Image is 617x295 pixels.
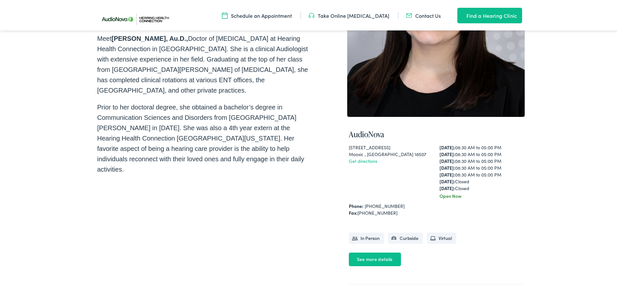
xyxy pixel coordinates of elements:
[349,156,377,163] a: Get directions
[222,11,292,18] a: Schedule an Appointment
[349,150,432,156] div: Moosic , [GEOGRAPHIC_DATA] 18507
[440,191,523,198] div: Open Now
[427,231,456,243] li: Virtual
[440,143,523,190] div: 08:30 AM to 05:00 PM 08:30 AM to 05:00 PM 08:30 AM to 05:00 PM 08:30 AM to 05:00 PM 08:30 AM to 0...
[349,208,523,215] div: [PHONE_NUMBER]
[440,156,455,163] strong: [DATE]:
[97,32,311,94] p: Meet Doctor of [MEDICAL_DATA] at Hearing Health Connection in [GEOGRAPHIC_DATA]. She is a clinica...
[406,11,441,18] a: Contact Us
[388,231,423,243] li: Curbside
[440,150,455,156] strong: [DATE]:
[222,11,228,18] img: utility icon
[111,34,188,41] strong: [PERSON_NAME], Au.D.,
[365,201,405,208] a: [PHONE_NUMBER]
[457,10,463,18] img: utility icon
[309,11,389,18] a: Take Online [MEDICAL_DATA]
[349,251,401,265] a: See more details
[440,177,455,183] strong: [DATE]:
[440,143,455,149] strong: [DATE]:
[97,101,311,173] p: Prior to her doctoral degree, she obtained a bachelor’s degree in Communication Sciences and Diso...
[349,201,363,208] strong: Phone:
[309,11,314,18] img: utility icon
[349,129,523,138] h4: AudioNova
[349,208,358,215] strong: Fax:
[349,143,432,150] div: [STREET_ADDRESS]
[349,231,384,243] li: In Person
[440,184,455,190] strong: [DATE]:
[440,163,455,170] strong: [DATE]:
[440,170,455,176] strong: [DATE]:
[457,6,522,22] a: Find a Hearing Clinic
[406,11,412,18] img: utility icon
